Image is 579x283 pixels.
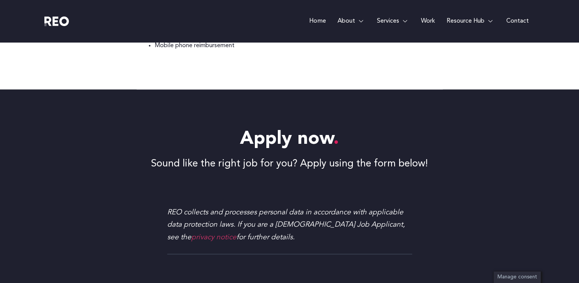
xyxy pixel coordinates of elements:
[497,275,537,280] span: Manage consent
[191,234,236,241] a: privacy notice
[240,130,339,148] span: Apply now
[45,156,535,171] p: Sound like the right job for you? Apply using the form below!
[167,202,412,254] div: REO collects and processes personal data in accordance with applicable data protection laws. If y...
[155,41,431,51] li: Mobile phone reimbursement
